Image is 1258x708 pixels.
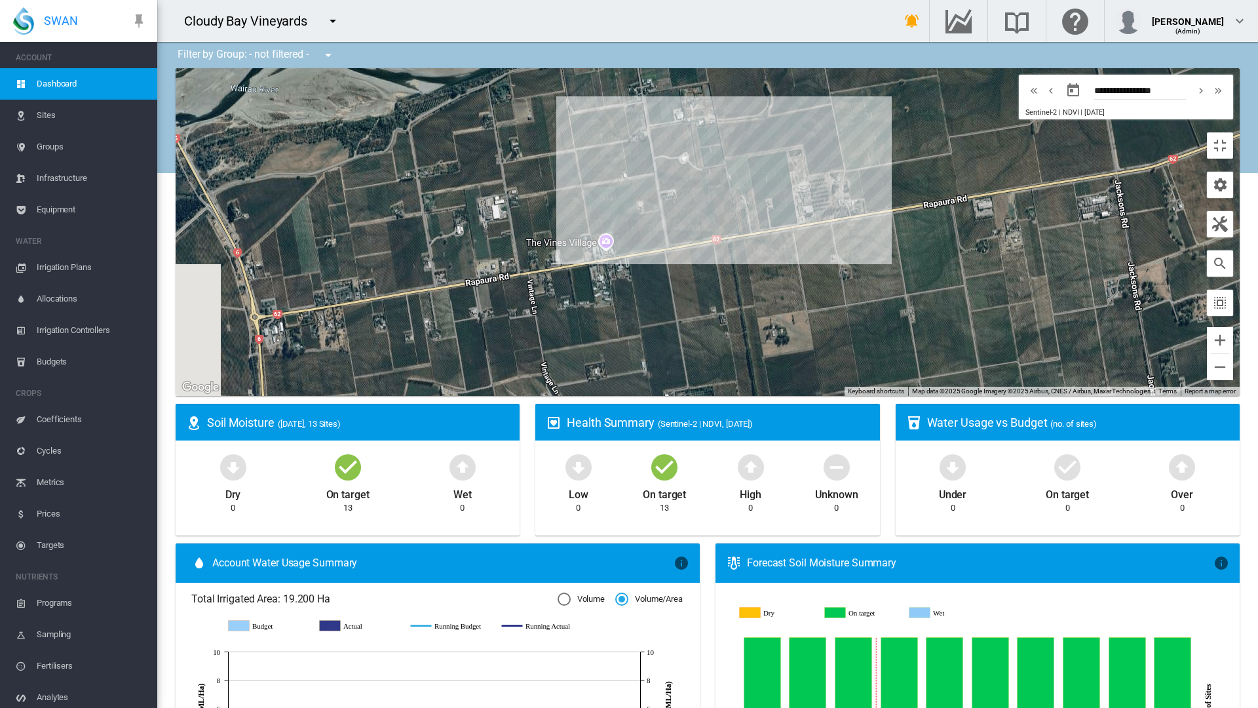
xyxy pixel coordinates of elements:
a: Report a map error [1185,387,1236,395]
span: Sites [37,100,147,131]
md-icon: icon-menu-down [325,13,341,29]
button: icon-menu-down [315,42,341,68]
span: Irrigation Controllers [37,315,147,346]
md-icon: icon-minus-circle [821,451,852,482]
md-icon: icon-arrow-up-bold-circle [735,451,767,482]
md-icon: icon-checkbox-marked-circle [649,451,680,482]
span: Sampling [37,619,147,650]
div: On target [326,482,370,502]
md-icon: icon-arrow-down-bold-circle [937,451,968,482]
tspan: 10 [213,648,220,656]
div: Low [569,482,588,502]
tspan: 10 [647,648,654,656]
g: Budget [229,620,307,632]
div: 0 [951,502,955,514]
md-icon: icon-information [674,555,689,571]
span: Account Water Usage Summary [212,556,674,570]
span: Programs [37,587,147,619]
div: 0 [748,502,753,514]
span: Fertilisers [37,650,147,682]
button: icon-magnify [1207,250,1233,277]
tspan: 8 [647,677,651,684]
g: Running Budget [411,620,489,632]
div: On target [1046,482,1089,502]
div: Wet [453,482,472,502]
button: icon-menu-down [320,8,346,34]
md-icon: icon-cog [1212,177,1228,193]
div: Water Usage vs Budget [927,414,1229,431]
div: Forecast Soil Moisture Summary [747,556,1213,570]
g: Wet [909,607,984,619]
md-icon: icon-map-marker-radius [186,415,202,431]
span: CROPS [16,383,147,404]
md-radio-button: Volume [558,593,605,606]
md-icon: icon-chevron-left [1044,83,1058,98]
div: Cloudy Bay Vineyards [184,12,319,30]
div: 0 [576,502,581,514]
md-icon: icon-arrow-down-bold-circle [218,451,249,482]
span: Irrigation Plans [37,252,147,283]
a: Open this area in Google Maps (opens a new window) [179,379,222,396]
div: [PERSON_NAME] [1152,10,1224,23]
button: Zoom out [1207,354,1233,380]
span: | [DATE] [1080,108,1104,117]
div: Over [1171,482,1193,502]
img: SWAN-Landscape-Logo-Colour-drop.png [13,7,34,35]
span: ACCOUNT [16,47,147,68]
md-icon: icon-checkbox-marked-circle [332,451,364,482]
div: 0 [834,502,839,514]
md-icon: icon-magnify [1212,256,1228,271]
img: profile.jpg [1115,8,1141,34]
div: On target [643,482,686,502]
a: Terms [1158,387,1177,395]
md-icon: icon-arrow-down-bold-circle [563,451,594,482]
tspan: 8 [217,677,221,684]
md-icon: icon-checkbox-marked-circle [1052,451,1083,482]
button: icon-bell-ring [899,8,925,34]
g: Dry [740,607,814,619]
div: Under [939,482,967,502]
button: Keyboard shortcuts [848,387,904,396]
div: High [740,482,761,502]
button: icon-chevron-double-right [1210,83,1227,98]
div: 0 [460,502,465,514]
span: Sentinel-2 | NDVI [1025,108,1078,117]
md-icon: icon-cup-water [906,415,922,431]
span: Cycles [37,435,147,467]
md-icon: icon-select-all [1212,295,1228,311]
button: icon-select-all [1207,290,1233,316]
button: Zoom in [1207,327,1233,353]
span: (no. of sites) [1050,419,1097,429]
md-icon: icon-pin [131,13,147,29]
span: ([DATE], 13 Sites) [278,419,341,429]
md-icon: icon-chevron-right [1194,83,1208,98]
button: icon-chevron-left [1042,83,1059,98]
md-icon: icon-heart-box-outline [546,415,562,431]
div: 13 [343,502,353,514]
span: SWAN [44,12,78,29]
button: md-calendar [1060,77,1086,104]
md-icon: icon-chevron-double-left [1027,83,1041,98]
span: (Sentinel-2 | NDVI, [DATE]) [658,419,753,429]
md-radio-button: Volume/Area [615,593,683,606]
md-icon: Click here for help [1059,13,1091,29]
img: Google [179,379,222,396]
span: Budgets [37,346,147,378]
div: Soil Moisture [207,414,509,431]
div: 0 [1065,502,1070,514]
span: Infrastructure [37,163,147,194]
span: Targets [37,530,147,561]
span: Total Irrigated Area: 19.200 Ha [191,592,558,606]
md-icon: icon-water [191,555,207,571]
md-icon: icon-arrow-up-bold-circle [447,451,478,482]
md-icon: icon-chevron-down [1232,13,1248,29]
span: (Admin) [1175,28,1201,35]
span: Allocations [37,283,147,315]
span: Coefficients [37,404,147,435]
g: Running Actual [502,620,580,632]
md-icon: icon-thermometer-lines [726,555,742,571]
span: Map data ©2025 Google Imagery ©2025 Airbus, CNES / Airbus, Maxar Technologies [912,387,1151,395]
md-icon: icon-arrow-up-bold-circle [1166,451,1198,482]
div: Unknown [815,482,858,502]
md-icon: icon-information [1213,555,1229,571]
